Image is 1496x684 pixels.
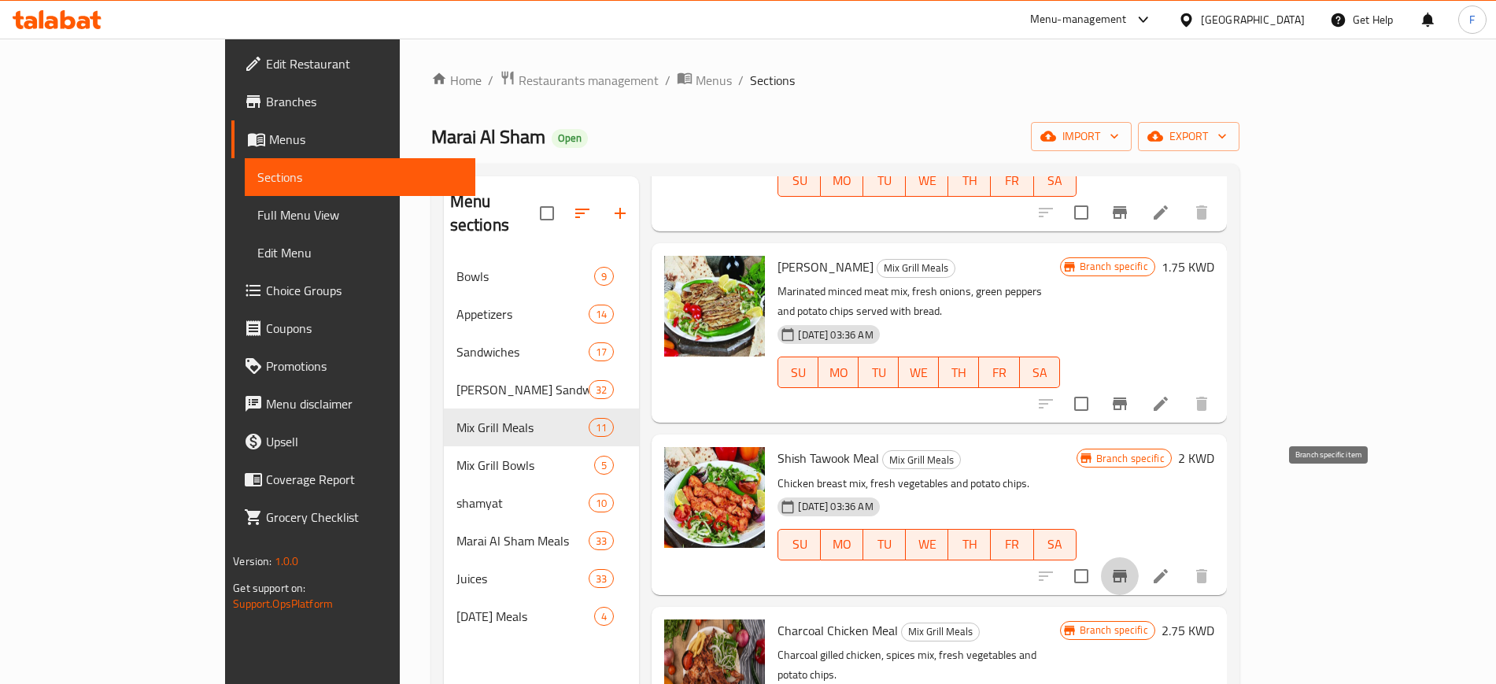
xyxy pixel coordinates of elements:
[882,450,961,469] div: Mix Grill Meals
[589,342,614,361] div: items
[594,456,614,475] div: items
[231,385,475,423] a: Menu disclaimer
[589,571,613,586] span: 33
[589,418,614,437] div: items
[231,83,475,120] a: Branches
[1030,10,1127,29] div: Menu-management
[530,197,563,230] span: Select all sections
[1183,557,1221,595] button: delete
[444,409,640,446] div: Mix Grill Meals11
[456,607,595,626] div: Ramadan Meals
[266,470,462,489] span: Coverage Report
[431,70,1239,91] nav: breadcrumb
[877,259,955,277] span: Mix Grill Meals
[902,623,979,641] span: Mix Grill Meals
[275,551,299,571] span: 1.0.0
[266,394,462,413] span: Menu disclaimer
[595,269,613,284] span: 9
[456,418,589,437] span: Mix Grill Meals
[456,267,595,286] span: Bowls
[456,380,589,399] span: [PERSON_NAME] Sandwiches
[1101,194,1139,231] button: Branch-specific-item
[589,496,613,511] span: 10
[1101,557,1139,595] button: Branch-specific-item
[589,307,613,322] span: 14
[444,371,640,409] div: [PERSON_NAME] Sandwiches32
[778,474,1076,494] p: Chicken breast mix, fresh vegetables and potato chips.
[1138,122,1239,151] button: export
[444,295,640,333] div: Appetizers14
[955,533,984,556] span: TH
[231,272,475,309] a: Choice Groups
[1201,11,1305,28] div: [GEOGRAPHIC_DATA]
[912,169,942,192] span: WE
[444,597,640,635] div: [DATE] Meals4
[266,432,462,451] span: Upsell
[563,194,601,232] span: Sort sections
[1073,259,1154,274] span: Branch specific
[863,529,906,560] button: TU
[955,169,984,192] span: TH
[1020,357,1060,388] button: SA
[589,383,613,397] span: 32
[444,560,640,597] div: Juices33
[589,305,614,324] div: items
[589,569,614,588] div: items
[519,71,659,90] span: Restaurants management
[231,423,475,460] a: Upsell
[1101,385,1139,423] button: Branch-specific-item
[231,309,475,347] a: Coupons
[594,607,614,626] div: items
[1034,529,1077,560] button: SA
[444,333,640,371] div: Sandwiches17
[1151,394,1170,413] a: Edit menu item
[883,451,960,469] span: Mix Grill Meals
[456,607,595,626] span: [DATE] Meals
[677,70,732,91] a: Menus
[444,484,640,522] div: shamyat10
[456,494,589,512] div: shamyat
[865,361,892,384] span: TU
[859,357,899,388] button: TU
[906,529,948,560] button: WE
[589,380,614,399] div: items
[595,458,613,473] span: 5
[1162,619,1214,641] h6: 2.75 KWD
[1031,122,1132,151] button: import
[827,169,857,192] span: MO
[552,129,588,148] div: Open
[778,446,879,470] span: Shish Tawook Meal
[456,531,589,550] span: Marai Al Sham Meals
[589,531,614,550] div: items
[906,165,948,197] button: WE
[1151,203,1170,222] a: Edit menu item
[1065,196,1098,229] span: Select to update
[266,54,462,73] span: Edit Restaurant
[997,533,1027,556] span: FR
[912,533,942,556] span: WE
[1178,447,1214,469] h6: 2 KWD
[233,593,333,614] a: Support.OpsPlatform
[792,499,879,514] span: [DATE] 03:36 AM
[266,92,462,111] span: Branches
[778,619,898,642] span: Charcoal Chicken Meal
[778,165,821,197] button: SU
[444,446,640,484] div: Mix Grill Bowls5
[1065,560,1098,593] span: Select to update
[444,251,640,641] nav: Menu sections
[231,120,475,158] a: Menus
[456,569,589,588] span: Juices
[778,357,818,388] button: SU
[1183,194,1221,231] button: delete
[1183,385,1221,423] button: delete
[589,345,613,360] span: 17
[901,623,980,641] div: Mix Grill Meals
[456,456,595,475] div: Mix Grill Bowls
[696,71,732,90] span: Menus
[948,165,991,197] button: TH
[1026,361,1054,384] span: SA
